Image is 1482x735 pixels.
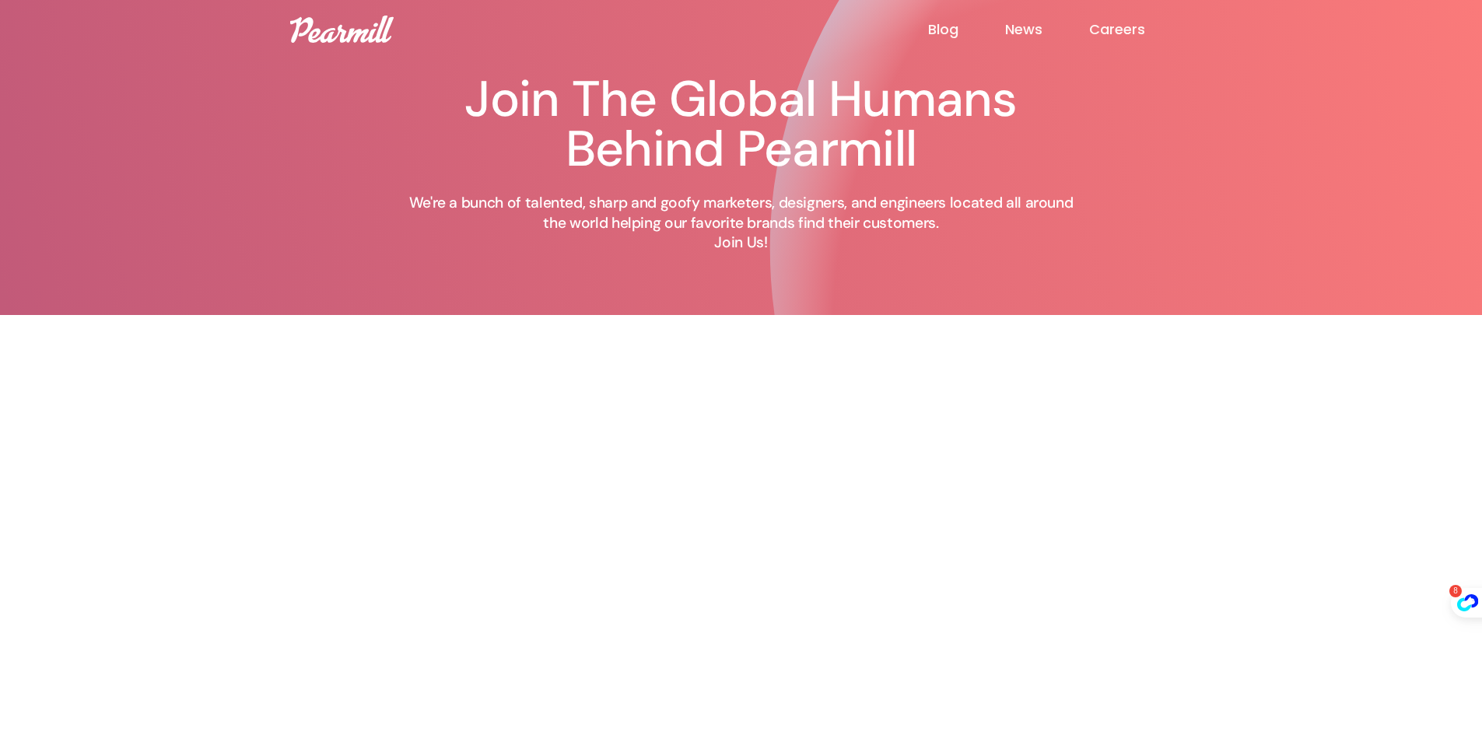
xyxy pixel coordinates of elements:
[1089,20,1192,39] a: Careers
[399,75,1084,174] h1: Join The Global Humans Behind Pearmill
[399,193,1084,253] p: We're a bunch of talented, sharp and goofy marketers, designers, and engineers located all around...
[928,20,1005,39] a: Blog
[1005,20,1089,39] a: News
[290,16,394,43] img: Pearmill logo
